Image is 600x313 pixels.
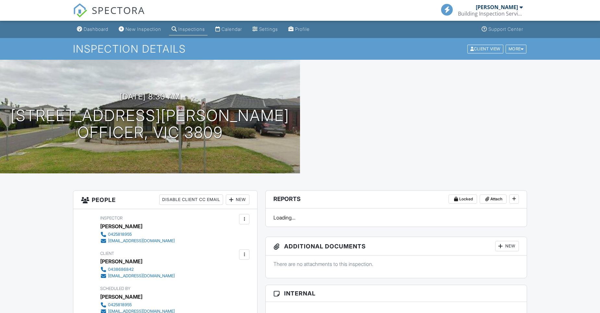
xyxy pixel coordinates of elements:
[100,302,175,308] a: 0425818955
[286,23,312,35] a: Profile
[467,44,503,53] div: Client View
[73,3,87,18] img: The Best Home Inspection Software - Spectora
[488,26,523,32] div: Support Center
[120,92,180,101] h3: [DATE] 8:30 am
[100,216,123,220] span: Inspector
[259,26,278,32] div: Settings
[100,257,142,266] div: [PERSON_NAME]
[73,191,257,209] h3: People
[222,26,242,32] div: Calendar
[108,232,132,237] div: 0425818955
[506,44,527,53] div: More
[100,292,142,302] div: [PERSON_NAME]
[159,194,223,205] div: Disable Client CC Email
[479,23,526,35] a: Support Center
[84,26,108,32] div: Dashboard
[73,43,527,55] h1: Inspection Details
[74,23,111,35] a: Dashboard
[100,238,175,244] a: [EMAIL_ADDRESS][DOMAIN_NAME]
[273,260,519,268] p: There are no attachments to this inspection.
[108,238,175,244] div: [EMAIL_ADDRESS][DOMAIN_NAME]
[467,46,505,51] a: Client View
[100,273,175,279] a: [EMAIL_ADDRESS][DOMAIN_NAME]
[100,221,142,231] div: [PERSON_NAME]
[108,273,175,279] div: [EMAIL_ADDRESS][DOMAIN_NAME]
[169,23,208,35] a: Inspections
[458,10,523,17] div: Building Inspection Services
[495,241,519,251] div: New
[295,26,310,32] div: Profile
[126,26,161,32] div: New Inspection
[250,23,281,35] a: Settings
[266,237,527,256] h3: Additional Documents
[11,107,289,142] h1: [STREET_ADDRESS][PERSON_NAME] Officer, VIC 3809
[100,286,130,291] span: Scheduled By
[213,23,245,35] a: Calendar
[73,9,145,22] a: SPECTORA
[92,3,145,17] span: SPECTORA
[100,251,114,256] span: Client
[100,266,175,273] a: 0438686842
[100,231,175,238] a: 0425818955
[108,302,132,307] div: 0425818955
[108,267,134,272] div: 0438686842
[266,285,527,302] h3: Internal
[178,26,205,32] div: Inspections
[226,194,249,205] div: New
[116,23,164,35] a: New Inspection
[476,4,518,10] div: [PERSON_NAME]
